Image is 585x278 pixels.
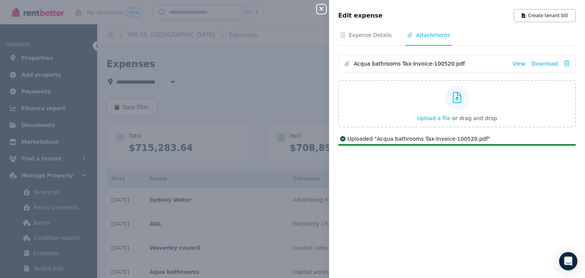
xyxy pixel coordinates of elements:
[531,60,558,67] a: Download
[417,114,497,122] button: Upload a file or drag and drop
[452,115,497,121] span: or drag and drop
[514,9,576,22] button: Create tenant bill
[338,135,576,143] div: Uploaded " Acqua bathrooms Tax-Invoice-100520.pdf "
[416,31,450,39] span: Attachments
[338,11,382,20] span: Edit expense
[559,252,577,270] div: Open Intercom Messenger
[349,31,392,39] span: Expense Details
[417,115,451,121] span: Upload a file
[513,60,525,67] a: View
[354,60,507,67] span: Acqua bathrooms Tax-Invoice-100520.pdf
[338,31,576,46] nav: Tabs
